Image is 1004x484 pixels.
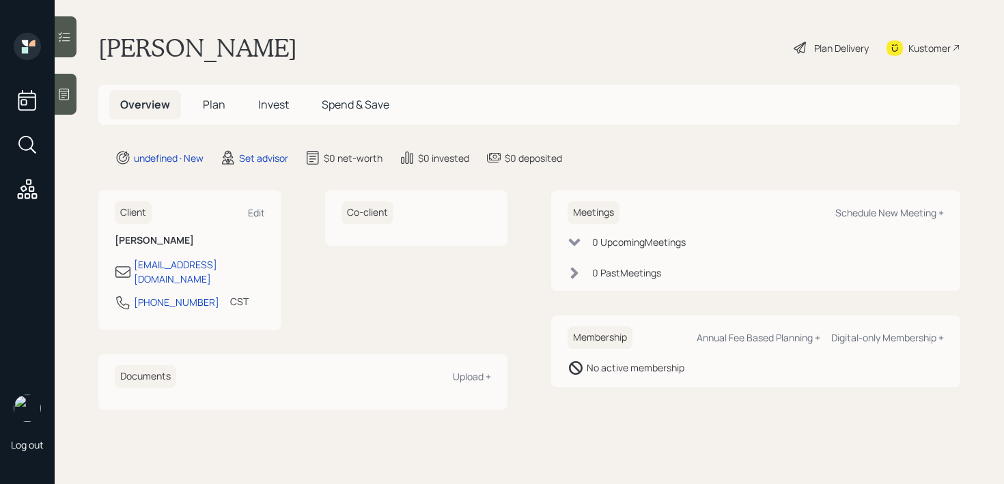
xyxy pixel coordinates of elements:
[814,41,869,55] div: Plan Delivery
[568,201,619,224] h6: Meetings
[203,97,225,112] span: Plan
[258,97,289,112] span: Invest
[568,326,632,349] h6: Membership
[592,235,686,249] div: 0 Upcoming Meeting s
[341,201,393,224] h6: Co-client
[98,33,297,63] h1: [PERSON_NAME]
[115,201,152,224] h6: Client
[835,206,944,219] div: Schedule New Meeting +
[592,266,661,280] div: 0 Past Meeting s
[134,295,219,309] div: [PHONE_NUMBER]
[11,438,44,451] div: Log out
[14,395,41,422] img: retirable_logo.png
[418,151,469,165] div: $0 invested
[697,331,820,344] div: Annual Fee Based Planning +
[134,257,265,286] div: [EMAIL_ADDRESS][DOMAIN_NAME]
[831,331,944,344] div: Digital-only Membership +
[587,360,684,375] div: No active membership
[324,151,382,165] div: $0 net-worth
[239,151,288,165] div: Set advisor
[230,294,249,309] div: CST
[248,206,265,219] div: Edit
[120,97,170,112] span: Overview
[453,370,491,383] div: Upload +
[115,365,176,388] h6: Documents
[908,41,951,55] div: Kustomer
[115,235,265,246] h6: [PERSON_NAME]
[134,151,204,165] div: undefined · New
[505,151,562,165] div: $0 deposited
[322,97,389,112] span: Spend & Save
